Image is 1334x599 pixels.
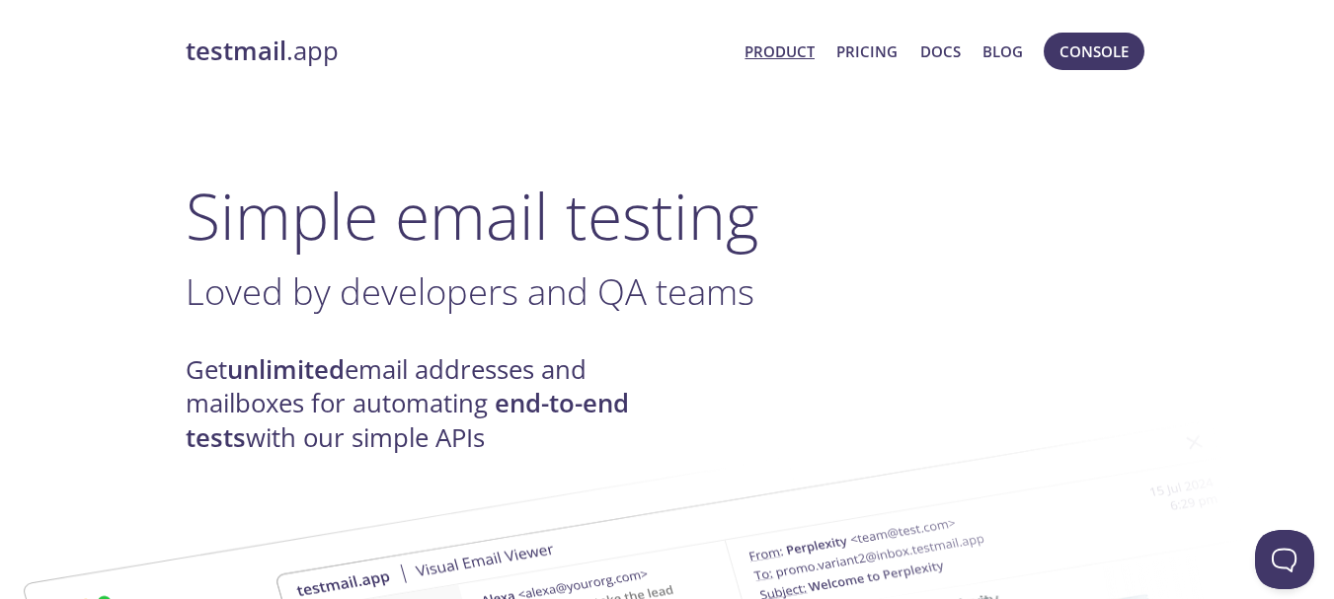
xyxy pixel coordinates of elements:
[186,266,754,316] span: Loved by developers and QA teams
[186,35,730,68] a: testmail.app
[227,352,345,387] strong: unlimited
[1059,38,1129,64] span: Console
[186,386,629,454] strong: end-to-end tests
[186,34,286,68] strong: testmail
[186,178,1149,254] h1: Simple email testing
[1255,530,1314,589] iframe: Help Scout Beacon - Open
[745,38,815,64] a: Product
[186,353,667,455] h4: Get email addresses and mailboxes for automating with our simple APIs
[982,38,1023,64] a: Blog
[1044,33,1144,70] button: Console
[920,38,961,64] a: Docs
[836,38,898,64] a: Pricing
